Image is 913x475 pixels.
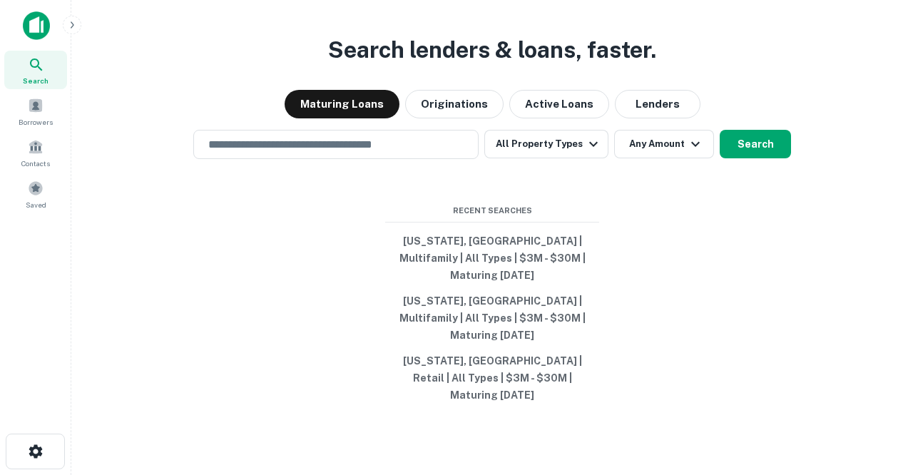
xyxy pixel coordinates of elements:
[4,51,67,89] a: Search
[19,116,53,128] span: Borrowers
[285,90,399,118] button: Maturing Loans
[385,205,599,217] span: Recent Searches
[4,133,67,172] a: Contacts
[484,130,608,158] button: All Property Types
[842,361,913,429] iframe: Chat Widget
[4,175,67,213] a: Saved
[23,75,49,86] span: Search
[405,90,504,118] button: Originations
[614,130,714,158] button: Any Amount
[4,92,67,131] a: Borrowers
[720,130,791,158] button: Search
[509,90,609,118] button: Active Loans
[615,90,700,118] button: Lenders
[23,11,50,40] img: capitalize-icon.png
[26,199,46,210] span: Saved
[385,228,599,288] button: [US_STATE], [GEOGRAPHIC_DATA] | Multifamily | All Types | $3M - $30M | Maturing [DATE]
[385,348,599,408] button: [US_STATE], [GEOGRAPHIC_DATA] | Retail | All Types | $3M - $30M | Maturing [DATE]
[385,288,599,348] button: [US_STATE], [GEOGRAPHIC_DATA] | Multifamily | All Types | $3M - $30M | Maturing [DATE]
[328,33,656,67] h3: Search lenders & loans, faster.
[21,158,50,169] span: Contacts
